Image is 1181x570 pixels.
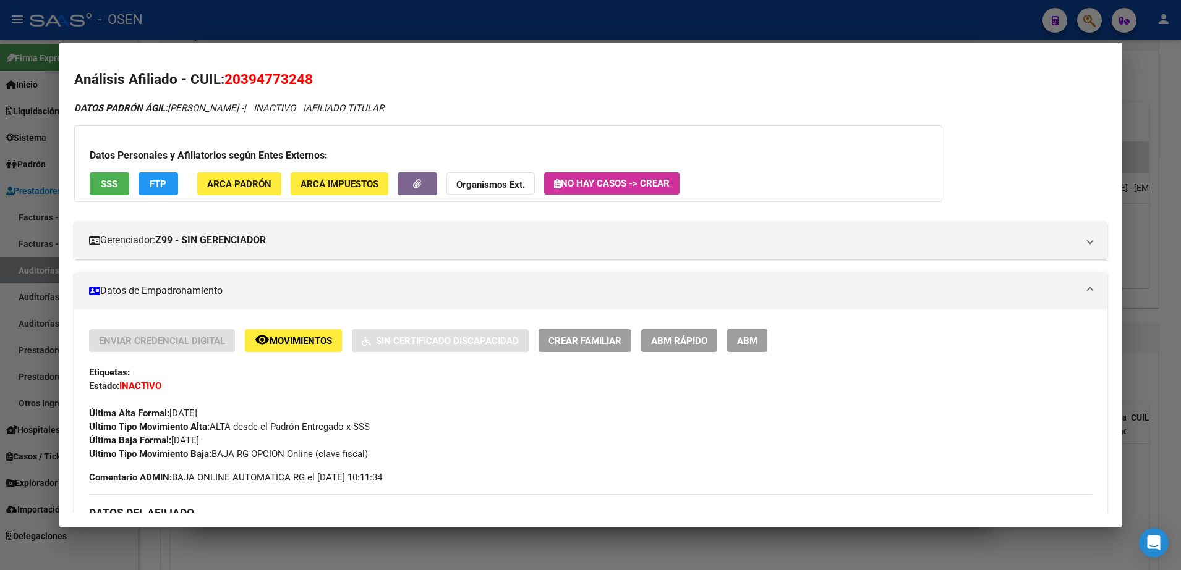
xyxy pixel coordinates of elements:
[544,172,680,195] button: No hay casos -> Crear
[89,233,1078,248] mat-panel-title: Gerenciador:
[1139,528,1169,558] div: Open Intercom Messenger
[305,103,384,114] span: AFILIADO TITULAR
[651,335,707,346] span: ABM Rápido
[99,335,225,346] span: Enviar Credencial Digital
[155,233,266,248] strong: Z99 - SIN GERENCIADOR
[291,172,388,195] button: ARCA Impuestos
[554,178,670,189] span: No hay casos -> Crear
[89,506,1093,519] h3: DATOS DEL AFILIADO
[101,178,117,190] span: SSS
[539,329,631,352] button: Crear Familiar
[89,435,199,446] span: [DATE]
[74,103,168,114] strong: DATOS PADRÓN ÁGIL:
[89,408,197,419] span: [DATE]
[119,380,161,392] strong: INACTIVO
[89,471,382,484] span: BAJA ONLINE AUTOMATICA RG el [DATE] 10:11:34
[150,178,166,190] span: FTP
[641,329,717,352] button: ABM Rápido
[89,380,119,392] strong: Estado:
[301,178,378,190] span: ARCA Impuestos
[90,148,927,163] h3: Datos Personales y Afiliatorios según Entes Externos:
[737,335,757,346] span: ABM
[89,435,171,446] strong: Última Baja Formal:
[89,448,368,459] span: BAJA RG OPCION Online (clave fiscal)
[90,172,129,195] button: SSS
[727,329,767,352] button: ABM
[89,408,169,419] strong: Última Alta Formal:
[89,421,210,432] strong: Ultimo Tipo Movimiento Alta:
[245,329,342,352] button: Movimientos
[89,367,130,378] strong: Etiquetas:
[207,178,271,190] span: ARCA Padrón
[89,283,1078,298] mat-panel-title: Datos de Empadronamiento
[89,472,172,483] strong: Comentario ADMIN:
[74,103,244,114] span: [PERSON_NAME] -
[446,172,535,195] button: Organismos Ext.
[89,448,211,459] strong: Ultimo Tipo Movimiento Baja:
[74,222,1107,259] mat-expansion-panel-header: Gerenciador:Z99 - SIN GERENCIADOR
[255,332,270,347] mat-icon: remove_red_eye
[74,272,1107,309] mat-expansion-panel-header: Datos de Empadronamiento
[270,335,332,346] span: Movimientos
[352,329,529,352] button: Sin Certificado Discapacidad
[89,421,370,432] span: ALTA desde el Padrón Entregado x SSS
[376,335,519,346] span: Sin Certificado Discapacidad
[89,329,235,352] button: Enviar Credencial Digital
[456,179,525,190] strong: Organismos Ext.
[197,172,281,195] button: ARCA Padrón
[224,71,313,87] span: 20394773248
[548,335,621,346] span: Crear Familiar
[74,69,1107,90] h2: Análisis Afiliado - CUIL:
[139,172,178,195] button: FTP
[74,103,384,114] i: | INACTIVO |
